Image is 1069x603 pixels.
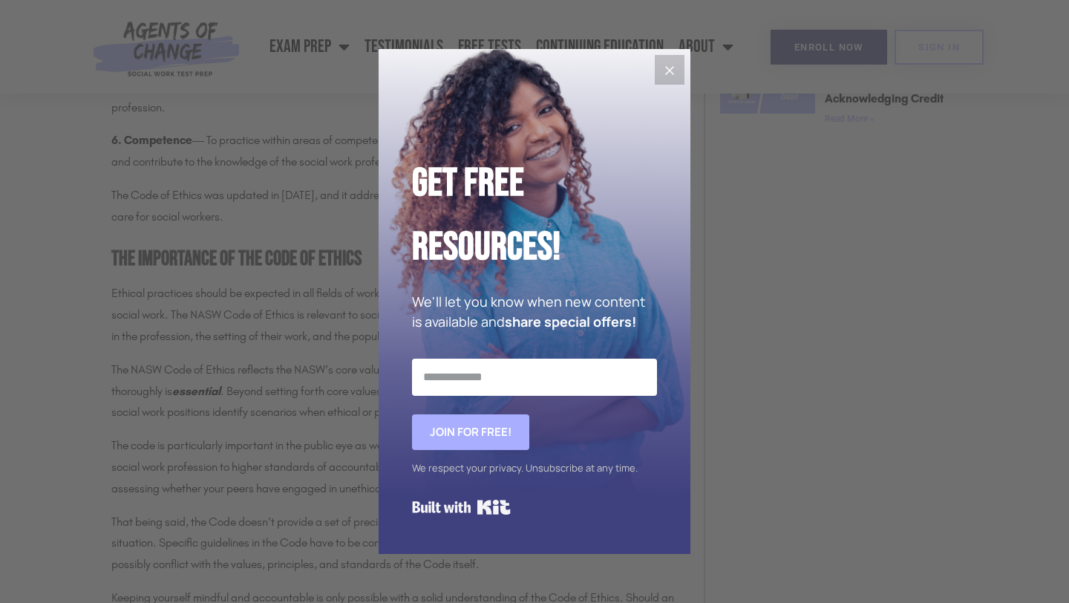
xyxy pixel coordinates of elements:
p: We'll let you know when new content is available and [412,292,657,332]
input: Email Address [412,359,657,396]
strong: share special offers! [505,313,636,330]
a: Built with Kit [412,494,511,521]
div: We respect your privacy. Unsubscribe at any time. [412,457,657,479]
button: Join for FREE! [412,414,529,450]
h2: Get Free Resources! [412,151,657,280]
button: Close [655,55,684,85]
